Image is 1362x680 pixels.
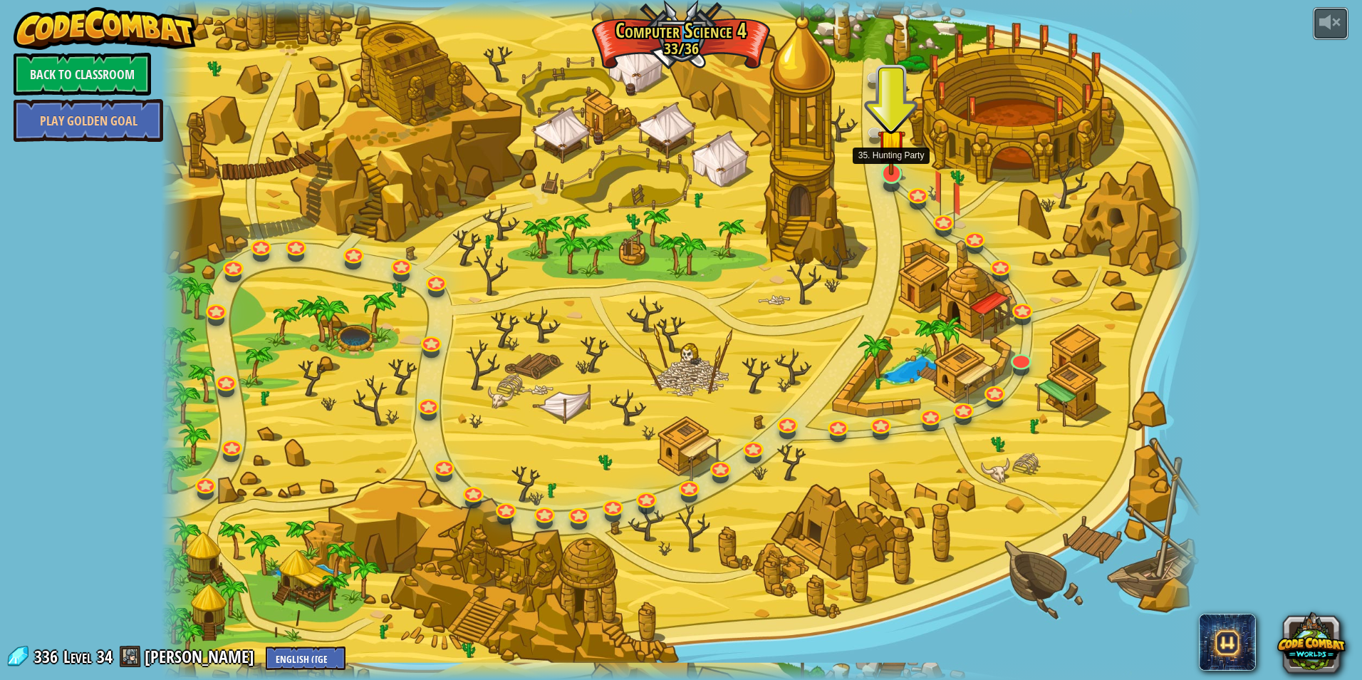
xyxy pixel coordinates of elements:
a: Play Golden Goal [14,99,163,142]
span: 336 [34,645,62,668]
img: level-banner-started.png [878,111,905,175]
img: CodeCombat - Learn how to code by playing a game [14,7,196,50]
a: [PERSON_NAME] [145,645,259,668]
a: Back to Classroom [14,53,151,96]
button: Adjust volume [1313,7,1348,41]
span: Level [63,645,92,669]
span: 34 [97,645,113,668]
